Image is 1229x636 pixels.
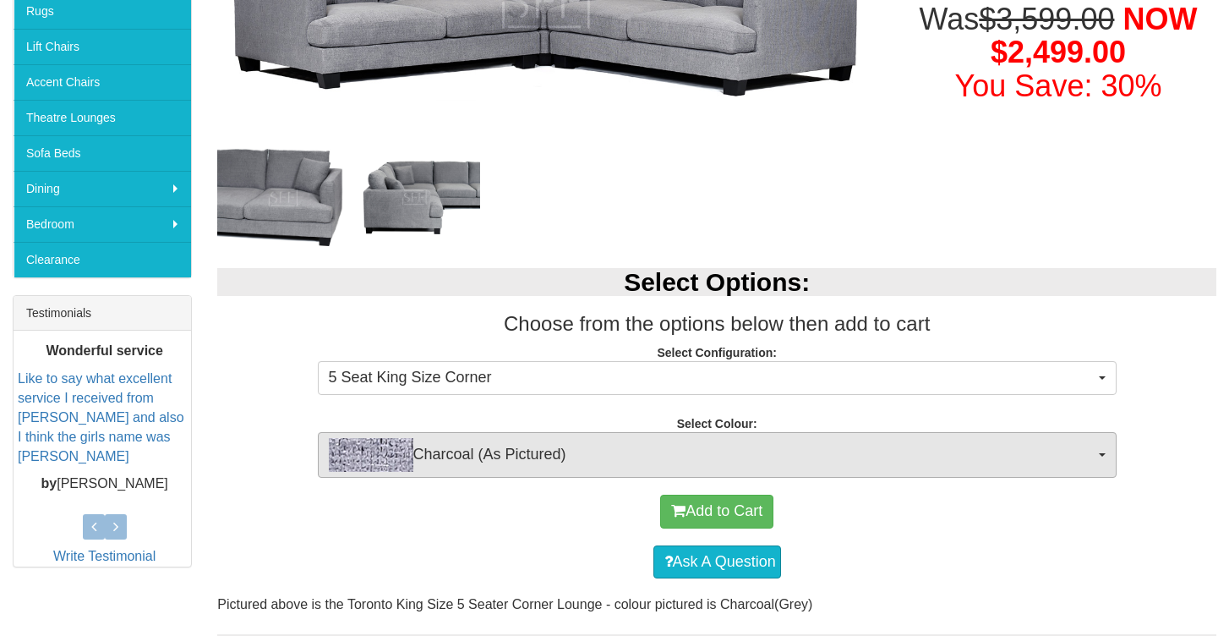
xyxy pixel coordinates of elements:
[53,549,156,563] a: Write Testimonial
[318,432,1117,478] button: Charcoal (As Pictured)Charcoal (As Pictured)
[18,474,191,494] p: [PERSON_NAME]
[14,29,191,64] a: Lift Chairs
[318,361,1117,395] button: 5 Seat King Size Corner
[955,69,1162,103] font: You Save: 30%
[14,296,191,331] div: Testimonials
[14,206,191,242] a: Bedroom
[677,417,757,430] strong: Select Colour:
[14,242,191,277] a: Clearance
[624,268,810,296] b: Select Options:
[660,495,773,529] button: Add to Cart
[329,438,413,472] img: Charcoal (As Pictured)
[217,313,1216,335] h3: Choose from the options below then add to cart
[329,438,1095,472] span: Charcoal (As Pictured)
[329,367,1095,389] span: 5 Seat King Size Corner
[14,100,191,135] a: Theatre Lounges
[46,343,162,358] b: Wonderful service
[14,171,191,206] a: Dining
[14,135,191,171] a: Sofa Beds
[41,476,57,491] b: by
[653,546,781,579] a: Ask A Question
[18,371,184,463] a: Like to say what excellent service I received from [PERSON_NAME] and also I think the girls name ...
[14,64,191,100] a: Accent Chairs
[991,2,1197,70] span: NOW $2,499.00
[657,346,777,359] strong: Select Configuration:
[979,2,1114,36] del: $3,599.00
[900,3,1216,103] h1: Was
